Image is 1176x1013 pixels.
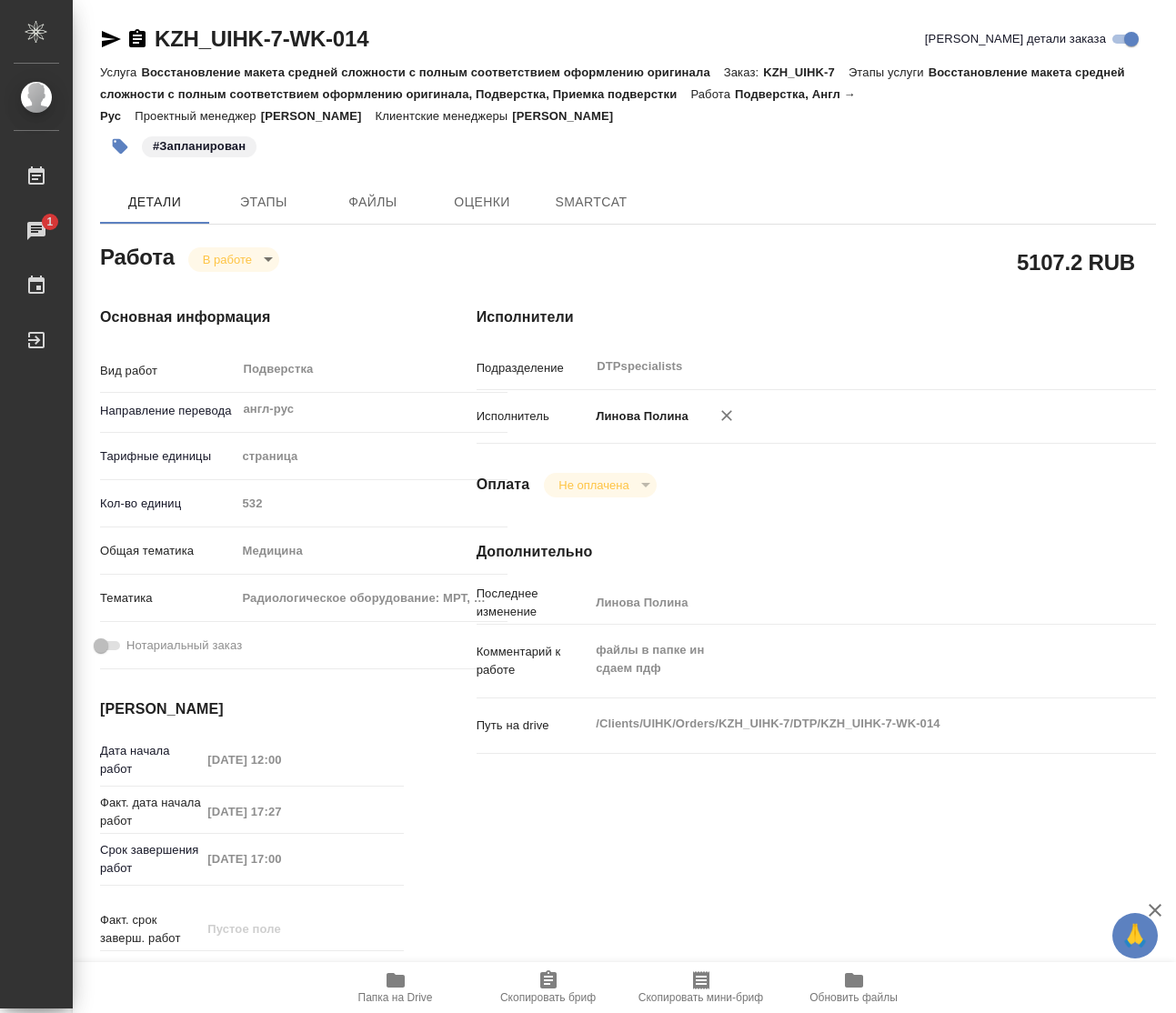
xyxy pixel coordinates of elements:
div: В работе [544,473,656,497]
div: Медицина [236,536,508,567]
p: Факт. дата начала работ [100,794,201,830]
p: Тематика [100,589,236,607]
button: В работе [197,252,257,267]
p: Клиентские менеджеры [376,109,513,123]
h2: 5107.2 RUB [1017,246,1135,277]
button: Не оплачена [553,477,634,493]
p: Линова Полина [589,407,689,426]
p: [PERSON_NAME] [512,109,627,123]
button: Скопировать мини-бриф [625,962,778,1013]
p: KZH_UIHK-7 [763,65,849,79]
p: Тарифные единицы [100,447,236,466]
p: Последнее изменение [477,585,590,621]
input: Пустое поле [201,798,360,825]
p: Вид работ [100,362,236,380]
button: 🙏 [1112,913,1158,958]
input: Пустое поле [236,490,508,517]
a: 1 [5,208,68,254]
p: Срок завершения работ [100,841,201,878]
span: Запланирован [140,137,258,153]
p: Факт. срок заверш. работ [100,911,201,948]
p: Заказ: [724,65,763,79]
span: Папка на Drive [358,991,433,1004]
textarea: файлы в папке ин сдаем пдф [589,635,1099,684]
input: Пустое поле [201,846,360,872]
h4: [PERSON_NAME] [100,698,404,720]
span: Скопировать бриф [500,991,596,1004]
p: Общая тематика [100,542,236,560]
p: Этапы услуги [849,65,929,79]
button: Скопировать ссылку для ЯМессенджера [100,28,122,50]
input: Пустое поле [589,589,1099,616]
button: Папка на Drive [319,962,472,1013]
span: Скопировать мини-бриф [638,991,763,1004]
div: Радиологическое оборудование: МРТ, КТ, УЗИ, рентгенография [236,583,508,614]
button: Скопировать ссылку [126,28,148,50]
button: Удалить исполнителя [707,396,747,436]
input: Пустое поле [201,916,360,942]
h4: Исполнители [477,306,1156,328]
span: SmartCat [548,191,635,214]
p: Кол-во единиц [100,495,236,513]
p: Услуга [100,65,141,79]
p: Работа [690,87,735,101]
a: KZH_UIHK-7-WK-014 [155,26,368,51]
span: Детали [111,191,198,214]
p: Дата начала работ [100,742,201,778]
p: Комментарий к работе [477,643,590,679]
p: Исполнитель [477,407,590,426]
p: #Запланирован [153,137,246,155]
input: Пустое поле [201,747,360,773]
p: Направление перевода [100,402,236,420]
div: страница [236,441,508,472]
h2: Работа [100,239,175,272]
p: Проектный менеджер [135,109,260,123]
span: Нотариальный заказ [126,637,242,655]
span: Обновить файлы [809,991,898,1004]
p: [PERSON_NAME] [261,109,376,123]
h4: Дополнительно [477,541,1156,563]
button: Добавить тэг [100,126,140,166]
p: Путь на drive [477,717,590,735]
p: Срок завершения услуги [100,958,201,995]
span: Оценки [438,191,526,214]
button: Обновить файлы [778,962,930,1013]
span: [PERSON_NAME] детали заказа [925,30,1106,48]
h4: Оплата [477,474,530,496]
div: В работе [188,247,279,272]
p: Восстановление макета средней сложности с полным соответствием оформлению оригинала [141,65,723,79]
span: Файлы [329,191,417,214]
span: 1 [35,213,64,231]
p: Подразделение [477,359,590,377]
button: Скопировать бриф [472,962,625,1013]
textarea: /Clients/UIHK/Orders/KZH_UIHK-7/DTP/KZH_UIHK-7-WK-014 [589,708,1099,739]
span: Этапы [220,191,307,214]
h4: Основная информация [100,306,404,328]
span: 🙏 [1120,917,1151,955]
